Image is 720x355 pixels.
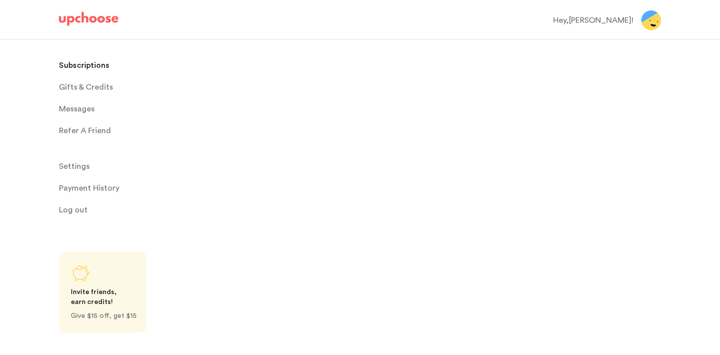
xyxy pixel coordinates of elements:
span: Settings [59,156,90,176]
a: Refer A Friend [59,121,202,141]
img: UpChoose [59,12,118,26]
p: Payment History [59,178,119,198]
div: Hey, [PERSON_NAME] ! [553,14,633,26]
a: Log out [59,200,202,220]
span: Messages [59,99,95,119]
a: UpChoose [59,12,118,30]
a: Payment History [59,178,202,198]
span: Gifts & Credits [59,77,113,97]
a: Settings [59,156,202,176]
a: Gifts & Credits [59,77,202,97]
a: Share UpChoose [59,252,146,333]
p: Subscriptions [59,55,109,75]
span: Log out [59,200,88,220]
a: Subscriptions [59,55,202,75]
p: Refer A Friend [59,121,111,141]
a: Messages [59,99,202,119]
